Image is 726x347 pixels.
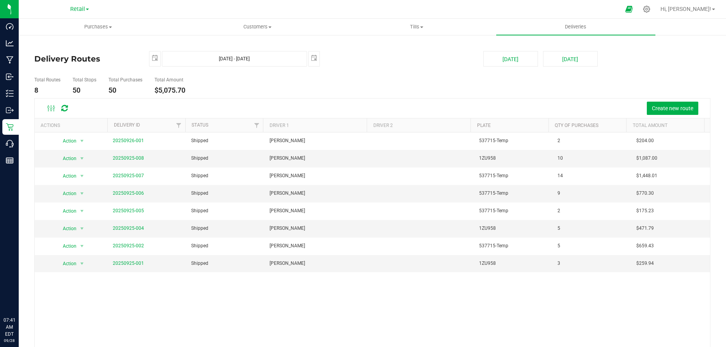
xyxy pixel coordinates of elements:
[6,56,14,64] inline-svg: Manufacturing
[70,6,85,12] span: Retail
[557,225,560,232] span: 5
[56,171,77,181] span: Action
[557,260,560,267] span: 3
[114,122,140,128] a: Delivery ID
[647,102,698,115] button: Create new route
[77,241,87,252] span: select
[479,260,496,267] span: 1ZU958
[263,118,367,132] th: Driver 1
[23,284,32,293] iframe: Resource center unread badge
[191,190,208,197] span: Shipped
[77,188,87,199] span: select
[557,172,563,180] span: 14
[642,5,651,13] div: Manage settings
[34,86,60,94] h4: 8
[56,241,77,252] span: Action
[41,123,105,128] div: Actions
[6,39,14,47] inline-svg: Analytics
[479,190,508,197] span: 537715-Temp
[337,23,496,30] span: Tills
[8,285,31,308] iframe: Resource center
[270,190,305,197] span: [PERSON_NAME]
[270,155,305,162] span: [PERSON_NAME]
[73,78,96,83] h5: Total Stops
[113,243,144,248] a: 20250925-002
[34,51,137,67] h4: Delivery Routes
[77,171,87,181] span: select
[77,206,87,217] span: select
[483,51,538,67] button: [DATE]
[191,225,208,232] span: Shipped
[554,23,597,30] span: Deliveries
[626,118,704,132] th: Total Amount
[557,207,560,215] span: 2
[77,223,87,234] span: select
[108,86,142,94] h4: 50
[636,172,657,180] span: $1,448.01
[636,137,654,144] span: $204.00
[479,155,496,162] span: 1ZU958
[113,190,144,196] a: 20250925-006
[496,19,655,35] a: Deliveries
[154,78,185,83] h5: Total Amount
[636,190,654,197] span: $770.30
[337,19,496,35] a: Tills
[19,19,178,35] a: Purchases
[557,190,560,197] span: 9
[555,123,598,128] a: Qty of Purchases
[6,90,14,97] inline-svg: Inventory
[6,106,14,114] inline-svg: Outbound
[652,105,693,111] span: Create new route
[56,153,77,164] span: Action
[77,136,87,146] span: select
[56,206,77,217] span: Action
[56,188,77,199] span: Action
[191,137,208,144] span: Shipped
[149,51,160,65] span: select
[191,207,208,215] span: Shipped
[250,118,263,132] a: Filter
[191,260,208,267] span: Shipped
[4,317,15,338] p: 07:41 AM EDT
[270,207,305,215] span: [PERSON_NAME]
[77,258,87,269] span: select
[477,123,491,128] a: Plate
[154,86,185,94] h4: $5,075.70
[557,242,560,250] span: 5
[636,260,654,267] span: $259.94
[113,155,144,161] a: 20250925-008
[270,172,305,180] span: [PERSON_NAME]
[6,23,14,30] inline-svg: Dashboard
[191,172,208,180] span: Shipped
[34,78,60,83] h5: Total Routes
[660,6,711,12] span: Hi, [PERSON_NAME]!
[270,225,305,232] span: [PERSON_NAME]
[113,225,144,231] a: 20250925-004
[172,118,185,132] a: Filter
[113,173,144,178] a: 20250925-007
[543,51,598,67] button: [DATE]
[6,73,14,81] inline-svg: Inbound
[309,51,320,65] span: select
[479,207,508,215] span: 537715-Temp
[191,242,208,250] span: Shipped
[557,137,560,144] span: 2
[191,155,208,162] span: Shipped
[620,2,638,17] span: Open Ecommerce Menu
[479,225,496,232] span: 1ZU958
[56,136,77,146] span: Action
[192,122,208,128] a: Status
[113,261,144,266] a: 20250925-001
[557,155,563,162] span: 10
[636,225,654,232] span: $471.79
[4,338,15,343] p: 09/28
[19,23,178,30] span: Purchases
[270,260,305,267] span: [PERSON_NAME]
[636,242,654,250] span: $659.43
[113,208,144,213] a: 20250925-005
[6,123,14,131] inline-svg: Retail
[636,207,654,215] span: $175.23
[270,242,305,250] span: [PERSON_NAME]
[479,137,508,144] span: 537715-Temp
[479,172,508,180] span: 537715-Temp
